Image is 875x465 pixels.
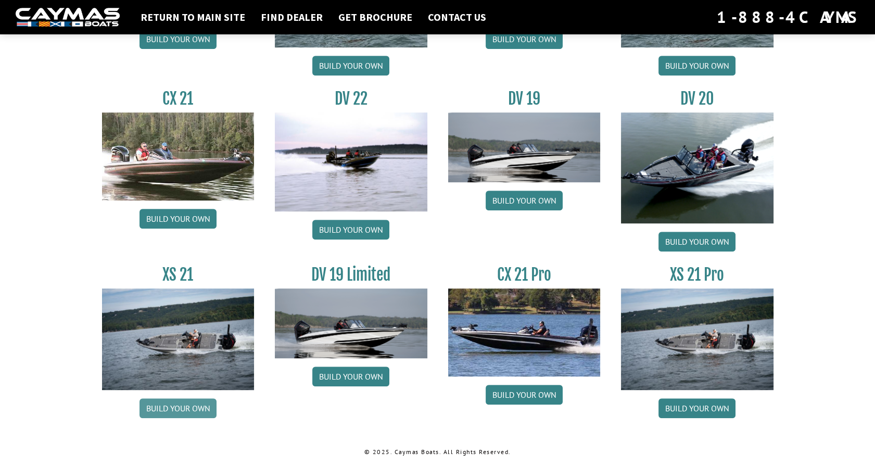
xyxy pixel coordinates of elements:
[486,385,563,405] a: Build your own
[621,265,773,284] h3: XS 21 Pro
[140,209,217,229] a: Build your own
[135,10,250,24] a: Return to main site
[448,112,601,182] img: dv-19-ban_from_website_for_caymas_connect.png
[448,89,601,108] h3: DV 19
[102,288,255,390] img: XS_21_thumbnail.jpg
[423,10,491,24] a: Contact Us
[102,112,255,200] img: CX21_thumb.jpg
[256,10,328,24] a: Find Dealer
[621,112,773,223] img: DV_20_from_website_for_caymas_connect.png
[102,89,255,108] h3: CX 21
[717,6,859,29] div: 1-888-4CAYMAS
[621,288,773,390] img: XS_21_thumbnail.jpg
[448,265,601,284] h3: CX 21 Pro
[658,56,735,76] a: Build your own
[275,89,427,108] h3: DV 22
[275,288,427,358] img: dv-19-ban_from_website_for_caymas_connect.png
[312,367,389,386] a: Build your own
[312,220,389,240] a: Build your own
[621,89,773,108] h3: DV 20
[102,265,255,284] h3: XS 21
[333,10,417,24] a: Get Brochure
[275,265,427,284] h3: DV 19 Limited
[312,56,389,76] a: Build your own
[275,112,427,211] img: DV22_original_motor_cropped_for_caymas_connect.jpg
[140,398,217,418] a: Build your own
[140,29,217,49] a: Build your own
[658,398,735,418] a: Build your own
[102,447,773,457] p: © 2025. Caymas Boats. All Rights Reserved.
[486,191,563,210] a: Build your own
[486,29,563,49] a: Build your own
[658,232,735,252] a: Build your own
[16,8,120,27] img: white-logo-c9c8dbefe5ff5ceceb0f0178aa75bf4bb51f6bca0971e226c86eb53dfe498488.png
[448,288,601,376] img: CX-21Pro_thumbnail.jpg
